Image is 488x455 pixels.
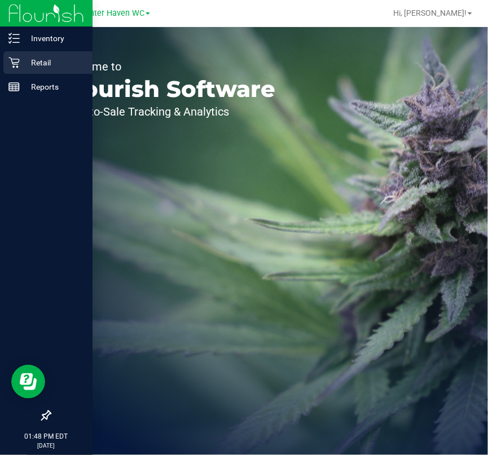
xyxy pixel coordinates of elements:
p: Retail [20,56,87,69]
span: Hi, [PERSON_NAME]! [393,8,467,17]
p: [DATE] [5,441,87,450]
inline-svg: Inventory [8,33,20,44]
p: Inventory [20,32,87,45]
span: Winter Haven WC [80,8,144,18]
p: Reports [20,80,87,94]
iframe: Resource center [11,365,45,399]
p: Flourish Software [61,78,275,100]
p: Welcome to [61,61,275,72]
inline-svg: Retail [8,57,20,68]
p: 01:48 PM EDT [5,431,87,441]
p: Seed-to-Sale Tracking & Analytics [61,106,275,117]
inline-svg: Reports [8,81,20,92]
